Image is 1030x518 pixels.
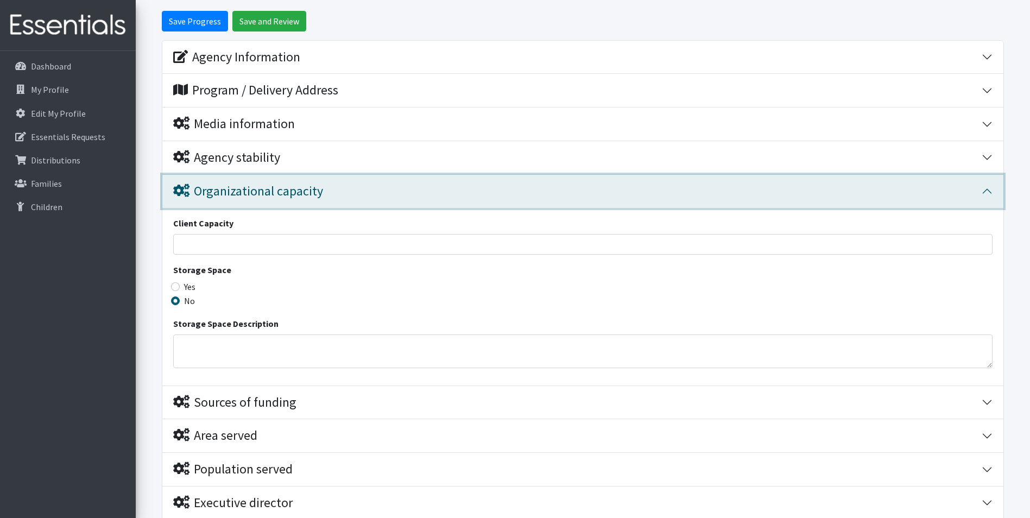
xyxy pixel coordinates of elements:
[162,11,228,31] input: Save Progress
[173,462,293,477] div: Population served
[4,79,131,100] a: My Profile
[4,196,131,218] a: Children
[173,263,993,280] legend: Storage Space
[4,103,131,124] a: Edit My Profile
[31,84,69,95] p: My Profile
[173,317,279,330] label: Storage Space Description
[184,294,195,307] label: No
[31,178,62,189] p: Families
[31,131,105,142] p: Essentials Requests
[173,83,338,98] div: Program / Delivery Address
[4,55,131,77] a: Dashboard
[173,495,293,511] div: Executive director
[162,74,1003,107] button: Program / Delivery Address
[162,386,1003,419] button: Sources of funding
[173,395,296,410] div: Sources of funding
[232,11,306,31] input: Save and Review
[173,150,280,166] div: Agency stability
[173,217,233,230] label: Client Capacity
[4,173,131,194] a: Families
[173,49,300,65] div: Agency Information
[31,61,71,72] p: Dashboard
[173,116,295,132] div: Media information
[162,108,1003,141] button: Media information
[162,175,1003,208] button: Organizational capacity
[162,419,1003,452] button: Area served
[31,201,62,212] p: Children
[173,428,257,444] div: Area served
[162,141,1003,174] button: Agency stability
[162,41,1003,74] button: Agency Information
[4,7,131,43] img: HumanEssentials
[173,184,323,199] div: Organizational capacity
[4,126,131,148] a: Essentials Requests
[184,280,195,293] label: Yes
[162,453,1003,486] button: Population served
[4,149,131,171] a: Distributions
[31,108,86,119] p: Edit My Profile
[31,155,80,166] p: Distributions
